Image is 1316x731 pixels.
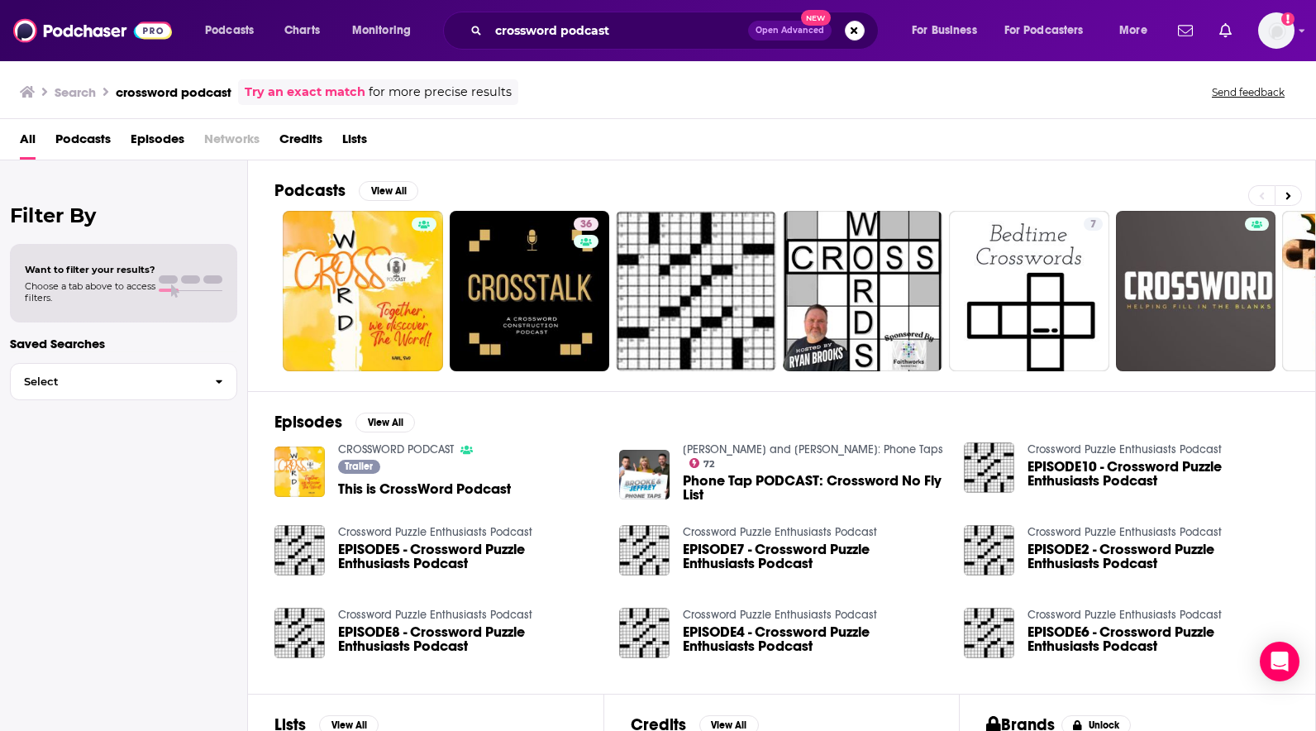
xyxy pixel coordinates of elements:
button: View All [359,181,418,201]
a: Crossword Puzzle Enthusiasts Podcast [683,525,877,539]
span: EPISODE6 - Crossword Puzzle Enthusiasts Podcast [1028,625,1289,653]
p: Saved Searches [10,336,237,351]
a: EPISODE4 - Crossword Puzzle Enthusiasts Podcast [683,625,944,653]
a: Crossword Puzzle Enthusiasts Podcast [1028,442,1222,456]
a: EPISODE5 - Crossword Puzzle Enthusiasts Podcast [338,542,599,571]
img: EPISODE2 - Crossword Puzzle Enthusiasts Podcast [964,525,1014,576]
button: Show profile menu [1258,12,1295,49]
a: Phone Tap PODCAST: Crossword No Fly List [683,474,944,502]
span: Select [11,376,202,387]
a: Brooke and Jeffrey: Phone Taps [683,442,943,456]
img: Podchaser - Follow, Share and Rate Podcasts [13,15,172,46]
span: For Business [912,19,977,42]
button: open menu [900,17,998,44]
span: Open Advanced [756,26,824,35]
a: PodcastsView All [274,180,418,201]
a: EPISODE7 - Crossword Puzzle Enthusiasts Podcast [683,542,944,571]
a: Charts [274,17,330,44]
span: Monitoring [352,19,411,42]
a: Show notifications dropdown [1171,17,1199,45]
span: More [1119,19,1147,42]
span: Charts [284,19,320,42]
button: open menu [1108,17,1168,44]
button: Select [10,363,237,400]
a: Crossword Puzzle Enthusiasts Podcast [1028,608,1222,622]
a: Podcasts [55,126,111,160]
img: EPISODE4 - Crossword Puzzle Enthusiasts Podcast [619,608,670,658]
span: Want to filter your results? [25,264,155,275]
a: Credits [279,126,322,160]
a: Try an exact match [245,83,365,102]
span: 36 [580,217,592,233]
span: 7 [1090,217,1096,233]
a: Show notifications dropdown [1213,17,1238,45]
a: 36 [450,211,610,371]
a: EPISODE8 - Crossword Puzzle Enthusiasts Podcast [338,625,599,653]
a: Lists [342,126,367,160]
button: Send feedback [1207,85,1290,99]
a: Crossword Puzzle Enthusiasts Podcast [338,608,532,622]
button: Open AdvancedNew [748,21,832,41]
input: Search podcasts, credits, & more... [489,17,748,44]
img: EPISODE7 - Crossword Puzzle Enthusiasts Podcast [619,525,670,576]
a: Crossword Puzzle Enthusiasts Podcast [683,608,877,622]
a: EPISODE10 - Crossword Puzzle Enthusiasts Podcast [1028,460,1289,488]
span: Podcasts [205,19,254,42]
img: EPISODE8 - Crossword Puzzle Enthusiasts Podcast [274,608,325,658]
img: User Profile [1258,12,1295,49]
h3: crossword podcast [116,84,231,100]
img: EPISODE5 - Crossword Puzzle Enthusiasts Podcast [274,525,325,576]
span: Trailer [345,461,373,471]
img: This is CrossWord Podcast [274,447,325,497]
a: This is CrossWord Podcast [338,482,511,496]
h2: Episodes [274,412,342,432]
span: Logged in as AtriaBooks [1258,12,1295,49]
svg: Add a profile image [1281,12,1295,26]
img: EPISODE10 - Crossword Puzzle Enthusiasts Podcast [964,442,1014,493]
span: 72 [703,461,714,468]
a: Crossword Puzzle Enthusiasts Podcast [1028,525,1222,539]
a: CROSSWORD PODCAST [338,442,454,456]
h3: Search [55,84,96,100]
h2: Podcasts [274,180,346,201]
a: 7 [1084,217,1103,231]
span: Networks [204,126,260,160]
a: EpisodesView All [274,412,415,432]
span: For Podcasters [1004,19,1084,42]
h2: Filter By [10,203,237,227]
span: New [801,10,831,26]
span: for more precise results [369,83,512,102]
button: open menu [193,17,275,44]
a: 7 [949,211,1109,371]
a: All [20,126,36,160]
button: open menu [341,17,432,44]
a: Phone Tap PODCAST: Crossword No Fly List [619,450,670,500]
a: Episodes [131,126,184,160]
a: EPISODE2 - Crossword Puzzle Enthusiasts Podcast [1028,542,1289,571]
a: 72 [689,458,715,468]
button: View All [355,413,415,432]
a: Crossword Puzzle Enthusiasts Podcast [338,525,532,539]
div: Search podcasts, credits, & more... [459,12,894,50]
a: EPISODE6 - Crossword Puzzle Enthusiasts Podcast [964,608,1014,658]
